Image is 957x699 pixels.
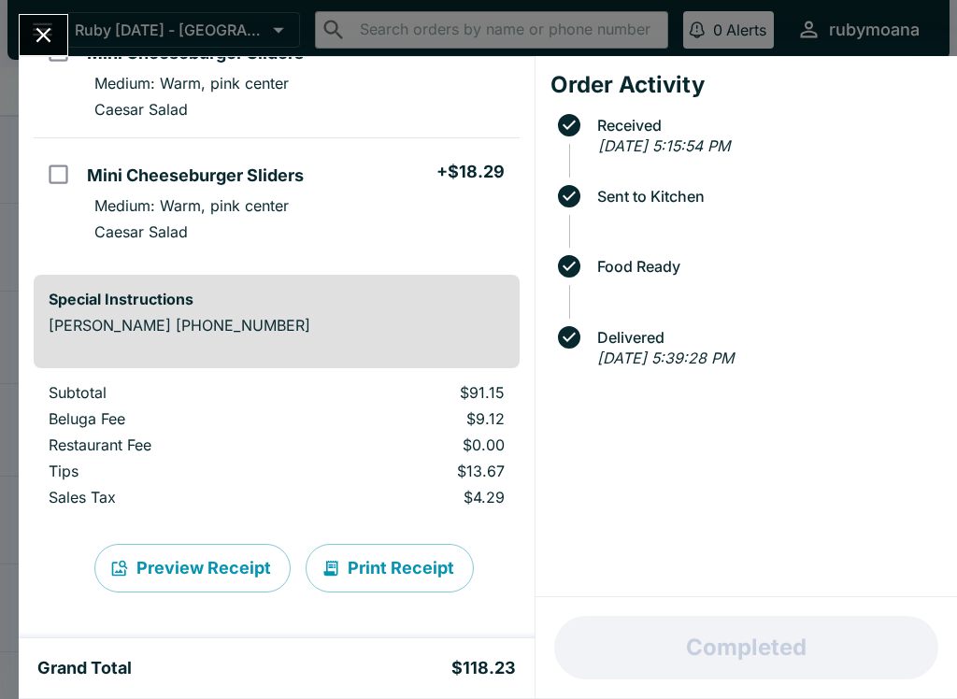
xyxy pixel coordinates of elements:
span: Received [588,117,942,134]
table: orders table [34,383,520,514]
h5: $118.23 [451,657,516,679]
p: $9.12 [326,409,504,428]
h6: Special Instructions [49,290,505,308]
span: Food Ready [588,258,942,275]
span: Delivered [588,329,942,346]
p: [PERSON_NAME] [PHONE_NUMBER] [49,316,505,335]
button: Close [20,15,67,55]
p: Restaurant Fee [49,435,296,454]
p: $91.15 [326,383,504,402]
button: Preview Receipt [94,544,291,592]
p: Beluga Fee [49,409,296,428]
p: Caesar Salad [94,100,188,119]
p: $0.00 [326,435,504,454]
p: Medium: Warm, pink center [94,196,289,215]
p: Caesar Salad [94,222,188,241]
button: Print Receipt [306,544,474,592]
h4: Order Activity [550,71,942,99]
span: Sent to Kitchen [588,188,942,205]
p: $4.29 [326,488,504,506]
p: $13.67 [326,462,504,480]
h5: Mini Cheeseburger Sliders [87,164,304,187]
h5: + $18.29 [436,161,505,183]
em: [DATE] 5:15:54 PM [598,136,730,155]
p: Medium: Warm, pink center [94,74,289,93]
p: Tips [49,462,296,480]
p: Sales Tax [49,488,296,506]
em: [DATE] 5:39:28 PM [597,349,734,367]
p: Subtotal [49,383,296,402]
h5: Grand Total [37,657,132,679]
